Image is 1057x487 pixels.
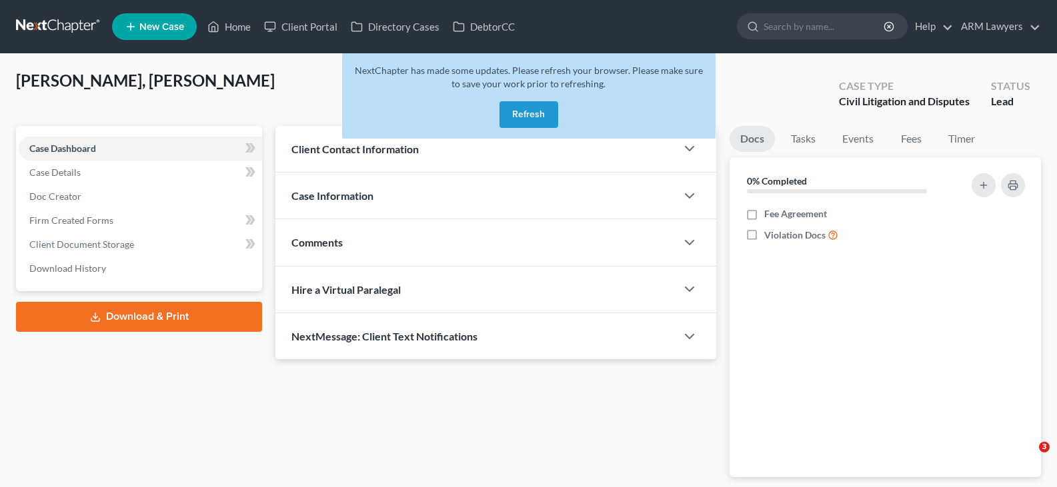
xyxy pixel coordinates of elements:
[908,15,953,39] a: Help
[29,143,96,154] span: Case Dashboard
[730,126,775,152] a: Docs
[16,302,262,332] a: Download & Print
[954,15,1040,39] a: ARM Lawyers
[29,167,81,178] span: Case Details
[291,143,419,155] span: Client Contact Information
[16,71,275,90] span: [PERSON_NAME], [PERSON_NAME]
[499,101,558,128] button: Refresh
[764,14,886,39] input: Search by name...
[780,126,826,152] a: Tasks
[29,239,134,250] span: Client Document Storage
[1039,442,1050,452] span: 3
[291,236,343,248] span: Comments
[764,207,827,221] span: Fee Agreement
[747,175,807,187] strong: 0% Completed
[291,189,373,202] span: Case Information
[839,79,970,94] div: Case Type
[890,126,932,152] a: Fees
[832,126,884,152] a: Events
[29,262,106,274] span: Download History
[19,185,262,209] a: Doc Creator
[19,209,262,233] a: Firm Created Forms
[257,15,344,39] a: Client Portal
[19,256,262,280] a: Download History
[19,137,262,161] a: Case Dashboard
[1012,442,1044,474] iframe: Intercom live chat
[29,191,81,202] span: Doc Creator
[29,215,113,226] span: Firm Created Forms
[201,15,257,39] a: Home
[291,330,477,342] span: NextMessage: Client Text Notifications
[291,283,401,296] span: Hire a Virtual Paralegal
[991,79,1030,94] div: Status
[764,229,826,242] span: Violation Docs
[19,161,262,185] a: Case Details
[19,233,262,256] a: Client Document Storage
[839,94,970,109] div: Civil Litigation and Disputes
[991,94,1030,109] div: Lead
[355,65,703,89] span: NextChapter has made some updates. Please refresh your browser. Please make sure to save your wor...
[446,15,521,39] a: DebtorCC
[344,15,446,39] a: Directory Cases
[938,126,986,152] a: Timer
[139,22,184,32] span: New Case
